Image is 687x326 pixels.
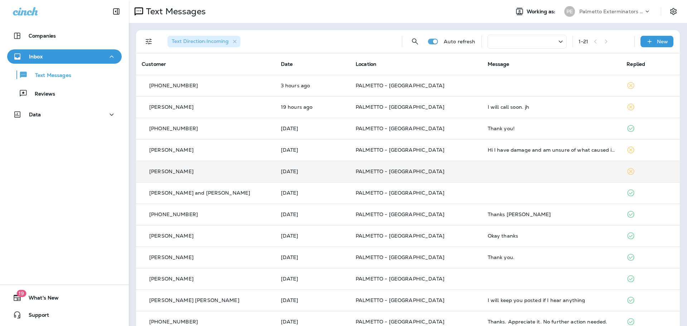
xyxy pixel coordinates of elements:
span: Replied [627,61,645,67]
p: Aug 20, 2025 03:57 PM [281,126,344,131]
span: PALMETTO - [GEOGRAPHIC_DATA] [356,254,444,261]
span: Text Direction : Incoming [172,38,229,44]
span: What's New [21,295,59,303]
span: Message [488,61,510,67]
span: Date [281,61,293,67]
span: Location [356,61,376,67]
span: PALMETTO - [GEOGRAPHIC_DATA] [356,318,444,325]
p: Text Messages [28,72,71,79]
span: PALMETTO - [GEOGRAPHIC_DATA] [356,233,444,239]
p: Aug 19, 2025 03:22 PM [281,211,344,217]
button: Companies [7,29,122,43]
div: Thank you! [488,126,615,131]
p: [PHONE_NUMBER] [149,211,198,217]
p: [PHONE_NUMBER] [149,319,198,325]
button: Settings [667,5,680,18]
div: Thanks Peter Rosenthal [488,211,615,217]
p: Reviews [28,91,55,98]
p: Aug 18, 2025 10:00 AM [281,319,344,325]
span: PALMETTO - [GEOGRAPHIC_DATA] [356,168,444,175]
button: Inbox [7,49,122,64]
p: Aug 19, 2025 08:04 AM [281,254,344,260]
p: [PERSON_NAME] [149,254,194,260]
span: PALMETTO - [GEOGRAPHIC_DATA] [356,297,444,303]
div: I will call soon. jh [488,104,615,110]
button: Reviews [7,86,122,101]
p: Companies [29,33,56,39]
p: Aug 20, 2025 01:07 PM [281,147,344,153]
p: Aug 19, 2025 08:43 AM [281,233,344,239]
p: [PERSON_NAME] [PERSON_NAME] [149,297,239,303]
span: Customer [142,61,166,67]
span: PALMETTO - [GEOGRAPHIC_DATA] [356,276,444,282]
button: Data [7,107,122,122]
p: Aug 20, 2025 08:47 AM [281,169,344,174]
p: [PERSON_NAME] [149,276,194,282]
p: Text Messages [143,6,206,17]
p: Aug 21, 2025 12:02 PM [281,83,344,88]
span: PALMETTO - [GEOGRAPHIC_DATA] [356,211,444,218]
div: PE [564,6,575,17]
p: Data [29,112,41,117]
p: [PERSON_NAME] [149,104,194,110]
p: [PHONE_NUMBER] [149,83,198,88]
p: Aug 19, 2025 03:26 PM [281,190,344,196]
span: 19 [16,290,26,297]
button: Collapse Sidebar [106,4,126,19]
button: 19What's New [7,291,122,305]
button: Text Messages [7,67,122,82]
div: I will keep you posted if I hear anything [488,297,615,303]
button: Search Messages [408,34,422,49]
div: Hi I have damage and am unsure of what caused it. Can you take a look please [488,147,615,153]
span: Support [21,312,49,321]
span: PALMETTO - [GEOGRAPHIC_DATA] [356,147,444,153]
p: [PHONE_NUMBER] [149,126,198,131]
p: Aug 20, 2025 08:32 PM [281,104,344,110]
p: Aug 18, 2025 11:13 AM [281,276,344,282]
p: Auto refresh [444,39,476,44]
p: Inbox [29,54,43,59]
div: Thank you. [488,254,615,260]
div: Text Direction:Incoming [167,36,240,47]
p: [PERSON_NAME] [149,147,194,153]
span: PALMETTO - [GEOGRAPHIC_DATA] [356,82,444,89]
div: Thanks. Appreciate it. No further action needed. [488,319,615,325]
p: [PERSON_NAME] [149,169,194,174]
button: Support [7,308,122,322]
span: PALMETTO - [GEOGRAPHIC_DATA] [356,190,444,196]
p: Aug 18, 2025 11:04 AM [281,297,344,303]
p: [PERSON_NAME] and [PERSON_NAME] [149,190,250,196]
div: 1 - 21 [579,39,589,44]
p: Palmetto Exterminators LLC [579,9,644,14]
span: PALMETTO - [GEOGRAPHIC_DATA] [356,104,444,110]
div: Okay thanks [488,233,615,239]
span: Working as: [527,9,557,15]
button: Filters [142,34,156,49]
p: New [657,39,668,44]
p: [PERSON_NAME] [149,233,194,239]
span: PALMETTO - [GEOGRAPHIC_DATA] [356,125,444,132]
